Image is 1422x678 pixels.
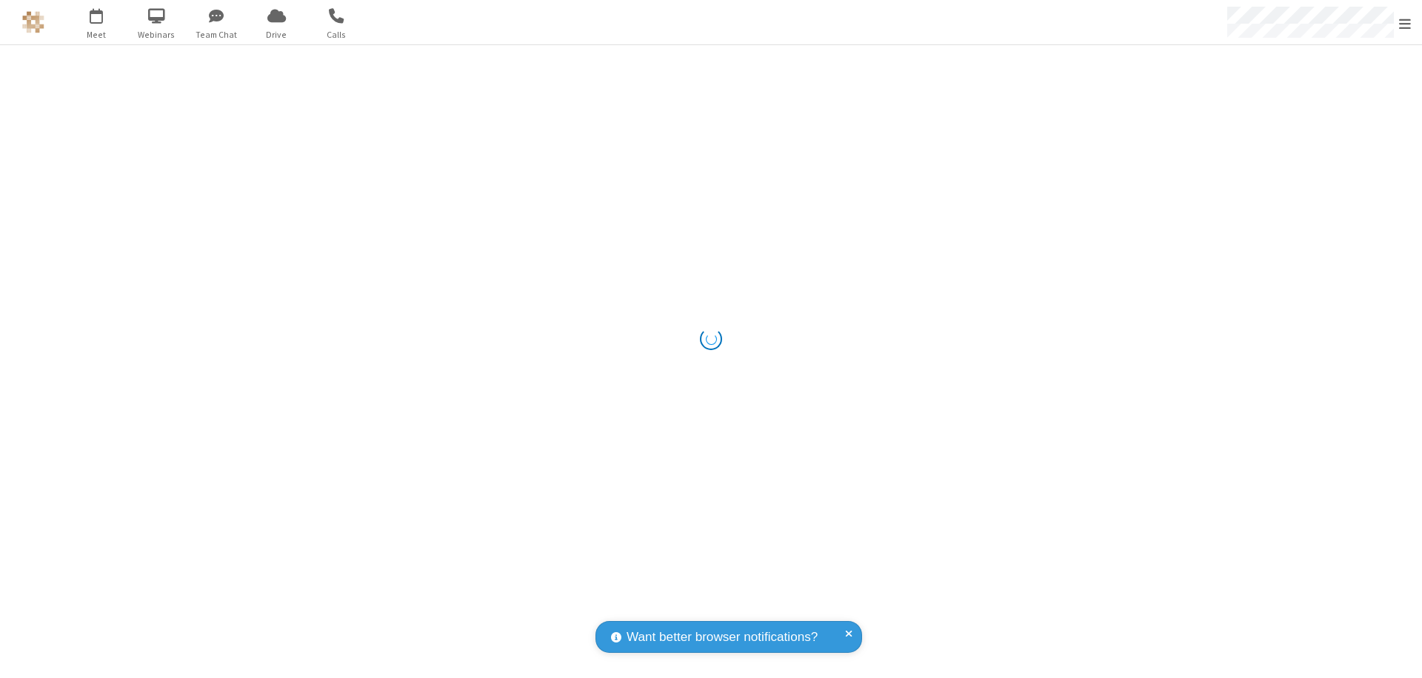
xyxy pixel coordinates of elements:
[189,28,244,41] span: Team Chat
[627,628,818,647] span: Want better browser notifications?
[22,11,44,33] img: QA Selenium DO NOT DELETE OR CHANGE
[129,28,184,41] span: Webinars
[69,28,124,41] span: Meet
[249,28,304,41] span: Drive
[309,28,364,41] span: Calls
